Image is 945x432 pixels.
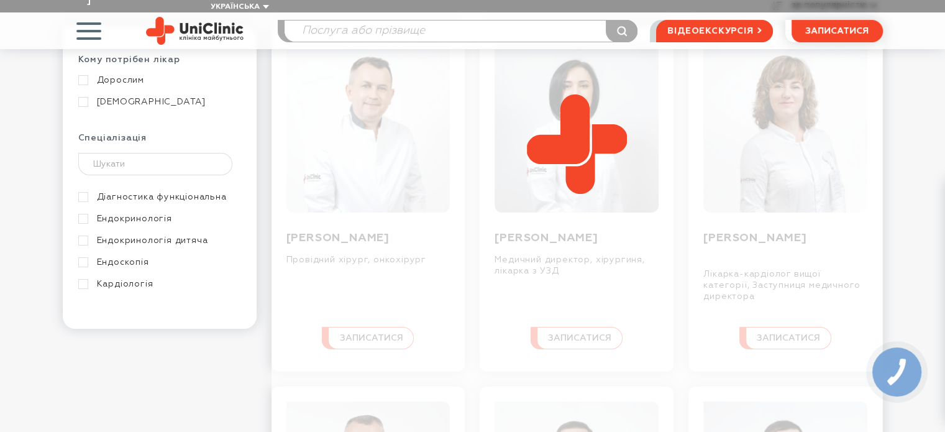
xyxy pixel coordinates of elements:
[656,20,772,42] a: відеоекскурсія
[78,132,241,153] div: Спеціалізація
[78,300,238,323] a: Клінічна лабораторна діагностика
[78,235,238,246] a: Ендокринологія дитяча
[805,27,869,35] span: записатися
[78,213,238,224] a: Ендокринологія
[78,96,238,108] a: [DEMOGRAPHIC_DATA]
[285,21,637,42] input: Послуга або прізвище
[78,278,238,290] a: Кардіологія
[208,2,269,12] button: Українська
[78,153,233,175] input: Шукати
[78,191,238,203] a: Діагностика функціональна
[78,75,238,86] a: Дорослим
[146,17,244,45] img: Uniclinic
[78,257,238,268] a: Ендоскопія
[792,20,883,42] button: записатися
[78,54,241,75] div: Кому потрібен лікар
[667,21,753,42] span: відеоекскурсія
[211,3,260,11] span: Українська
